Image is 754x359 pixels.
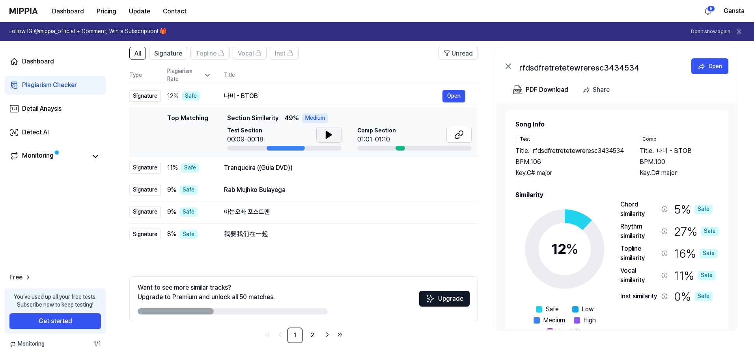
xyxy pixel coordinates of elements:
[515,120,719,129] h2: Song Info
[196,49,216,58] span: Topline
[583,316,596,325] span: High
[551,238,579,260] div: 12
[709,62,722,71] div: Open
[167,207,176,217] span: 9 %
[533,146,624,156] span: rfdsdfretretetewreresc3434534
[694,205,713,214] div: Safe
[9,273,32,282] a: Free
[90,4,123,19] a: Pricing
[167,113,208,151] div: Top Matching
[566,240,579,257] span: %
[334,329,345,340] a: Go to last page
[274,329,286,340] a: Go to previous page
[5,99,106,118] a: Detail Anaysis
[702,5,714,17] button: 알림5
[179,185,198,195] div: Safe
[304,327,320,343] a: 2
[657,146,692,156] span: 나비 - BTOB
[134,49,141,58] span: All
[640,168,719,178] div: Key. D# major
[123,0,157,22] a: Update
[5,76,106,95] a: Plagiarism Checker
[419,298,470,305] a: SparklesUpgrade
[515,146,530,156] span: Title .
[93,340,101,348] span: 1 / 1
[181,163,199,173] div: Safe
[9,151,87,162] a: Monitoring
[238,49,254,58] span: Vocal
[579,82,616,98] button: Share
[357,127,396,135] span: Comp Section
[674,288,713,305] div: 0 %
[674,266,716,285] div: 11 %
[426,294,435,303] img: Sparkles
[157,4,193,19] button: Contact
[703,6,713,16] img: 알림
[22,128,49,137] div: Detect AI
[511,82,570,98] button: PDF Download
[452,49,473,58] span: Unread
[620,222,658,241] div: Rhythm similarity
[674,222,719,241] div: 27 %
[556,327,583,336] span: Very High
[640,146,654,156] span: Title .
[515,136,534,143] div: Test
[515,168,624,178] div: Key. C# major
[224,91,442,101] div: 나비 - BTOB
[513,85,523,95] img: PDF Download
[515,190,719,200] h2: Similarity
[227,127,263,135] span: Test Section
[227,135,263,144] div: 00:09-00:18
[674,244,718,263] div: 16 %
[640,136,659,143] div: Comp
[22,104,62,113] div: Detail Anaysis
[691,58,728,74] button: Open
[46,4,90,19] button: Dashboard
[582,305,593,314] span: Low
[22,80,77,90] div: Plagiarism Checker
[179,230,198,239] div: Safe
[129,66,161,85] th: Type
[224,163,465,173] div: Tranqueira ((Guia DVD))
[129,327,478,343] nav: pagination
[5,123,106,142] a: Detect AI
[543,316,565,325] span: Medium
[149,47,187,60] button: Signature
[9,273,22,282] span: Free
[700,249,718,258] div: Safe
[439,47,478,60] button: Unread
[5,52,106,71] a: Dashboard
[138,283,275,302] div: Want to see more similar tracks? Upgrade to Premium and unlock all 50 matches.
[285,113,299,123] span: 49 %
[129,184,161,196] div: Signature
[302,113,328,123] div: Medium
[179,207,198,217] div: Safe
[674,200,713,219] div: 5 %
[694,292,713,301] div: Safe
[496,102,738,329] a: Song InfoTestTitle.rfdsdfretretetewreresc3434534BPM.106Key.C# majorCompTitle.나비 - BTOBBPM.100Key....
[154,49,182,58] span: Signature
[620,244,658,263] div: Topline similarity
[262,329,273,340] a: Go to first page
[129,47,146,60] button: All
[9,313,101,329] a: Get started
[123,4,157,19] button: Update
[224,66,478,85] th: Title
[515,157,624,167] div: BPM. 106
[698,271,716,280] div: Safe
[129,90,161,102] div: Signature
[287,327,303,343] a: 1
[167,91,179,101] span: 12 %
[701,227,719,236] div: Safe
[442,90,465,102] button: Open
[519,61,677,71] div: rfdsdfretretetewreresc3434534
[526,85,568,95] div: PDF Download
[707,6,715,12] div: 5
[233,47,267,60] button: Vocal
[227,113,278,123] span: Section Similarity
[224,185,465,195] div: Rab Mujhko Bulayega
[691,28,730,35] button: Don't show again
[167,229,176,239] span: 8 %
